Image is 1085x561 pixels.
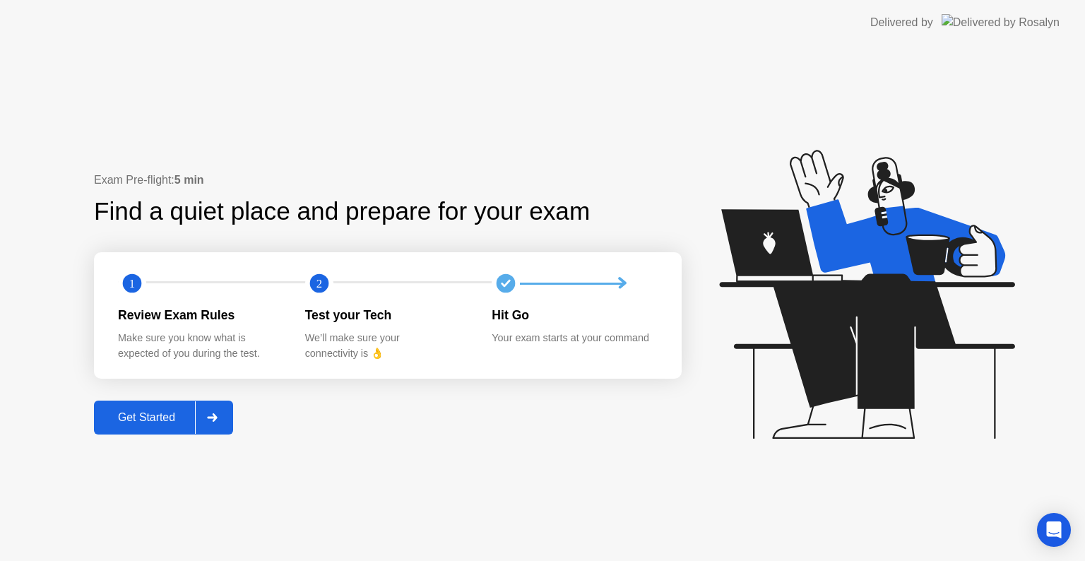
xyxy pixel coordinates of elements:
[94,401,233,435] button: Get Started
[305,306,470,324] div: Test your Tech
[118,306,283,324] div: Review Exam Rules
[492,306,656,324] div: Hit Go
[94,172,682,189] div: Exam Pre-flight:
[94,193,592,230] div: Find a quiet place and prepare for your exam
[174,174,204,186] b: 5 min
[129,277,135,290] text: 1
[305,331,470,361] div: We’ll make sure your connectivity is 👌
[118,331,283,361] div: Make sure you know what is expected of you during the test.
[1037,513,1071,547] div: Open Intercom Messenger
[316,277,322,290] text: 2
[942,14,1060,30] img: Delivered by Rosalyn
[98,411,195,424] div: Get Started
[492,331,656,346] div: Your exam starts at your command
[870,14,933,31] div: Delivered by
